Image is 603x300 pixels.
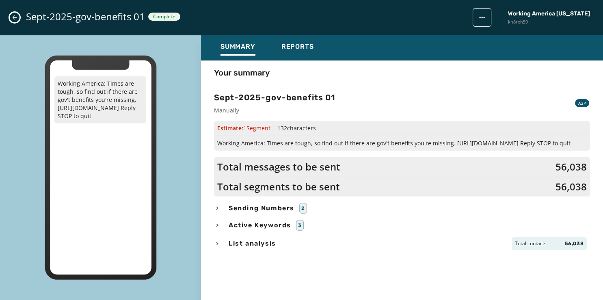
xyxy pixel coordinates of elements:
span: kn8rxh59 [508,19,590,26]
span: Manually [214,106,335,114]
span: Working America: Times are tough, so find out if there are gov't benefits you're missing. [URL][D... [217,139,587,147]
span: List analysis [227,239,278,248]
span: Summary [220,43,255,51]
span: Total contacts [515,240,547,247]
button: Sending Numbers2 [214,203,590,214]
span: Working America [US_STATE] [508,10,590,18]
button: Reports [275,39,320,57]
span: Estimate: [217,124,270,132]
span: 56,038 [564,240,584,247]
button: List analysisTotal contacts56,038 [214,237,590,250]
span: Reports [281,43,314,51]
span: Total segments to be sent [217,180,340,193]
div: A2P [575,99,589,107]
div: 3 [296,220,304,231]
span: Sending Numbers [227,203,296,213]
div: 2 [299,203,307,214]
span: 1 Segment [243,124,270,132]
button: Summary [214,39,262,57]
span: Active Keywords [227,220,293,230]
span: Complete [153,13,175,20]
button: broadcast action menu [473,8,491,27]
span: 56,038 [555,180,587,193]
button: Active Keywords3 [214,220,590,231]
span: Total messages to be sent [217,160,340,173]
h3: Sept-2025-gov-benefits 01 [214,92,335,103]
h4: Your summary [214,67,270,78]
span: 56,038 [555,160,587,173]
span: 132 characters [277,124,316,132]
